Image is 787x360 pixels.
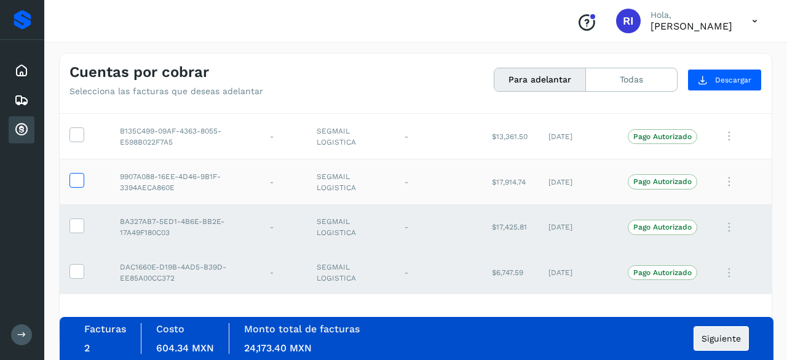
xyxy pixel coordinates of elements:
[586,68,677,91] button: Todas
[539,204,618,250] td: [DATE]
[482,114,539,159] td: $13,361.50
[110,114,260,159] td: B135C499-09AF-4363-8055-E598B022F7A5
[9,87,34,114] div: Embarques
[702,334,741,343] span: Siguiente
[110,159,260,205] td: 9907A088-16EE-4D46-9B1F-3394AECA860E
[307,114,395,159] td: SEGMAIL LOGISTICA
[244,323,360,335] label: Monto total de facturas
[395,114,482,159] td: -
[244,342,312,354] span: 24,173.40 MXN
[651,10,732,20] p: Hola,
[307,204,395,250] td: SEGMAIL LOGISTICA
[395,159,482,205] td: -
[307,159,395,205] td: SEGMAIL LOGISTICA
[395,250,482,295] td: -
[84,323,126,335] label: Facturas
[633,132,692,141] p: Pago Autorizado
[482,159,539,205] td: $17,914.74
[84,342,90,354] span: 2
[156,323,184,335] label: Costo
[307,250,395,295] td: SEGMAIL LOGISTICA
[482,204,539,250] td: $17,425.81
[633,223,692,231] p: Pago Autorizado
[694,326,749,351] button: Siguiente
[156,342,214,354] span: 604.34 MXN
[633,177,692,186] p: Pago Autorizado
[9,57,34,84] div: Inicio
[633,268,692,277] p: Pago Autorizado
[69,63,209,81] h4: Cuentas por cobrar
[482,250,539,295] td: $6,747.59
[539,159,618,205] td: [DATE]
[260,250,307,295] td: -
[9,116,34,143] div: Cuentas por cobrar
[110,204,260,250] td: BA327AB7-5ED1-4B6E-BB2E-17A49F180C03
[260,204,307,250] td: -
[69,86,263,97] p: Selecciona las facturas que deseas adelantar
[687,69,762,91] button: Descargar
[494,68,586,91] button: Para adelantar
[651,20,732,32] p: Renata Isabel Najar Zapien
[539,114,618,159] td: [DATE]
[260,159,307,205] td: -
[539,250,618,295] td: [DATE]
[715,74,751,86] span: Descargar
[110,250,260,295] td: DAC1660E-D19B-4AD5-B39D-EE85A00CC372
[260,114,307,159] td: -
[395,204,482,250] td: -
